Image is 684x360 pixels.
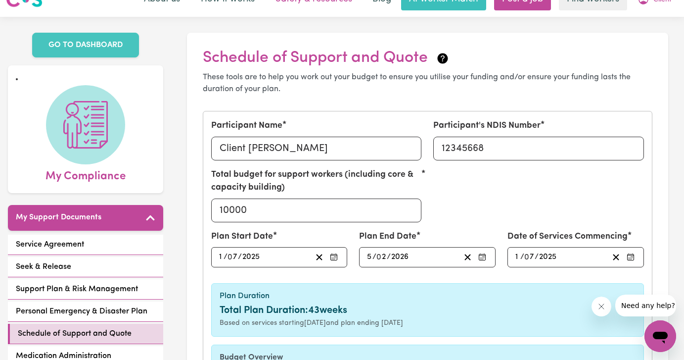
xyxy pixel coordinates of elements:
label: Plan End Date [359,230,416,243]
a: Support Plan & Risk Management [8,279,163,300]
span: / [387,253,391,261]
span: / [238,253,242,261]
input: -- [219,251,224,264]
iframe: Message from company [615,295,676,316]
span: 0 [228,253,232,261]
span: / [535,253,539,261]
div: Based on services starting [DATE] and plan ending [DATE] [220,318,636,328]
iframe: Close message [592,297,611,316]
input: -- [377,251,387,264]
span: 0 [376,253,381,261]
label: Participant Name [211,119,282,132]
span: Personal Emergency & Disaster Plan [16,306,147,317]
input: ---- [242,251,261,264]
a: Schedule of Support and Quote [8,324,163,344]
a: GO TO DASHBOARD [32,33,139,57]
a: Personal Emergency & Disaster Plan [8,302,163,322]
label: Total budget for support workers (including core & capacity building) [211,168,422,195]
h6: Plan Duration [220,292,636,301]
a: Service Agreement [8,235,163,255]
span: Schedule of Support and Quote [18,328,132,340]
span: 0 [524,253,529,261]
input: -- [515,251,520,264]
input: ---- [539,251,557,264]
div: Total Plan Duration: 43 weeks [220,303,636,318]
label: Date of Services Commencing [507,230,628,243]
span: / [372,253,376,261]
h5: My Support Documents [16,213,101,222]
input: -- [525,251,535,264]
p: These tools are to help you work out your budget to ensure you utilise your funding and/or ensure... [203,71,652,95]
span: / [520,253,524,261]
label: Participant's NDIS Number [433,119,541,132]
span: Seek & Release [16,261,71,273]
span: / [224,253,228,261]
input: ---- [391,251,410,264]
label: Plan Start Date [211,230,273,243]
input: -- [228,251,238,264]
span: My Compliance [46,164,126,185]
input: -- [366,251,372,264]
h2: Schedule of Support and Quote [203,49,652,67]
a: Seek & Release [8,257,163,277]
span: Support Plan & Risk Management [16,283,138,295]
span: Service Agreement [16,239,84,251]
iframe: Button to launch messaging window [644,320,676,352]
button: My Support Documents [8,205,163,231]
a: My Compliance [16,85,155,185]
